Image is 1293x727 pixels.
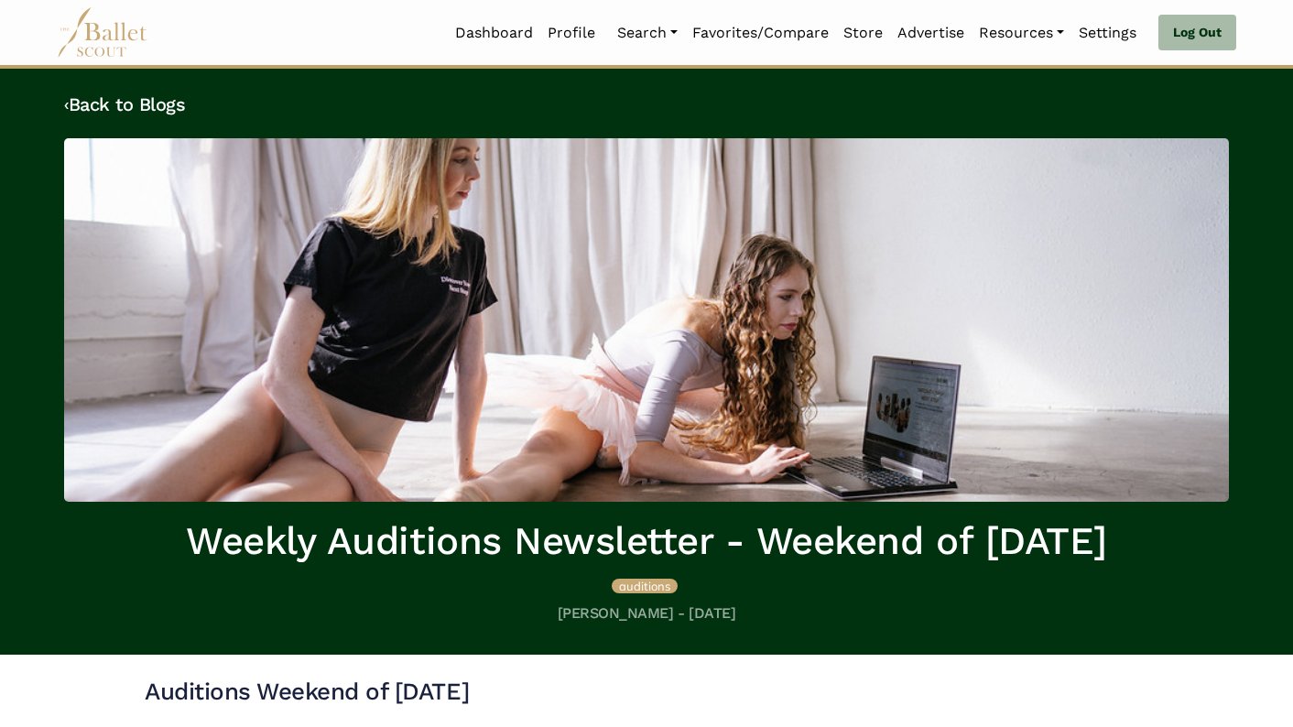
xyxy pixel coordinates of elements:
a: Log Out [1158,15,1236,51]
a: Profile [540,14,603,52]
code: ‹ [64,92,69,115]
a: Favorites/Compare [685,14,836,52]
h5: [PERSON_NAME] - [DATE] [64,604,1229,624]
a: Advertise [890,14,972,52]
a: Settings [1071,14,1144,52]
a: Dashboard [448,14,540,52]
h3: Auditions Weekend of [DATE] [145,677,1148,708]
img: header_image.img [64,138,1229,502]
span: auditions [619,579,670,593]
a: Resources [972,14,1071,52]
a: Store [836,14,890,52]
a: auditions [612,576,678,594]
a: ‹Back to Blogs [64,93,185,115]
h1: Weekly Auditions Newsletter - Weekend of [DATE] [64,516,1229,567]
a: Search [610,14,685,52]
